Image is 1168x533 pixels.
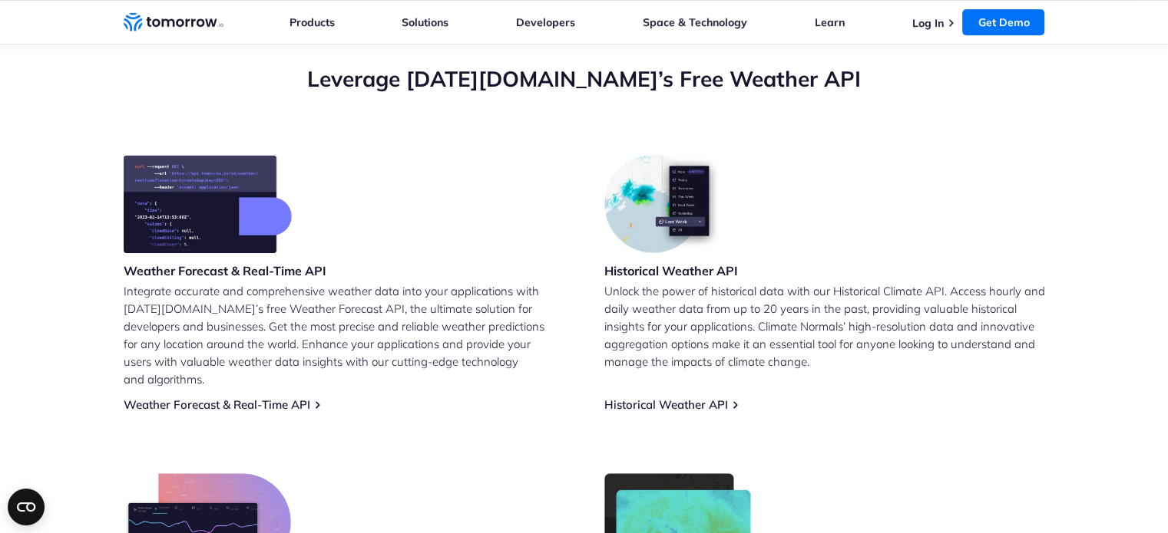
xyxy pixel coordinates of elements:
[124,397,310,412] a: Weather Forecast & Real-Time API
[604,262,738,279] h3: Historical Weather API
[124,11,223,34] a: Home link
[516,15,575,29] a: Developers
[912,16,943,30] a: Log In
[962,9,1044,35] a: Get Demo
[815,15,845,29] a: Learn
[643,15,747,29] a: Space & Technology
[402,15,448,29] a: Solutions
[290,15,335,29] a: Products
[8,489,45,525] button: Open CMP widget
[604,282,1045,370] p: Unlock the power of historical data with our Historical Climate API. Access hourly and daily weat...
[124,262,326,279] h3: Weather Forecast & Real-Time API
[124,282,564,388] p: Integrate accurate and comprehensive weather data into your applications with [DATE][DOMAIN_NAME]...
[604,397,728,412] a: Historical Weather API
[124,64,1045,94] h2: Leverage [DATE][DOMAIN_NAME]’s Free Weather API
